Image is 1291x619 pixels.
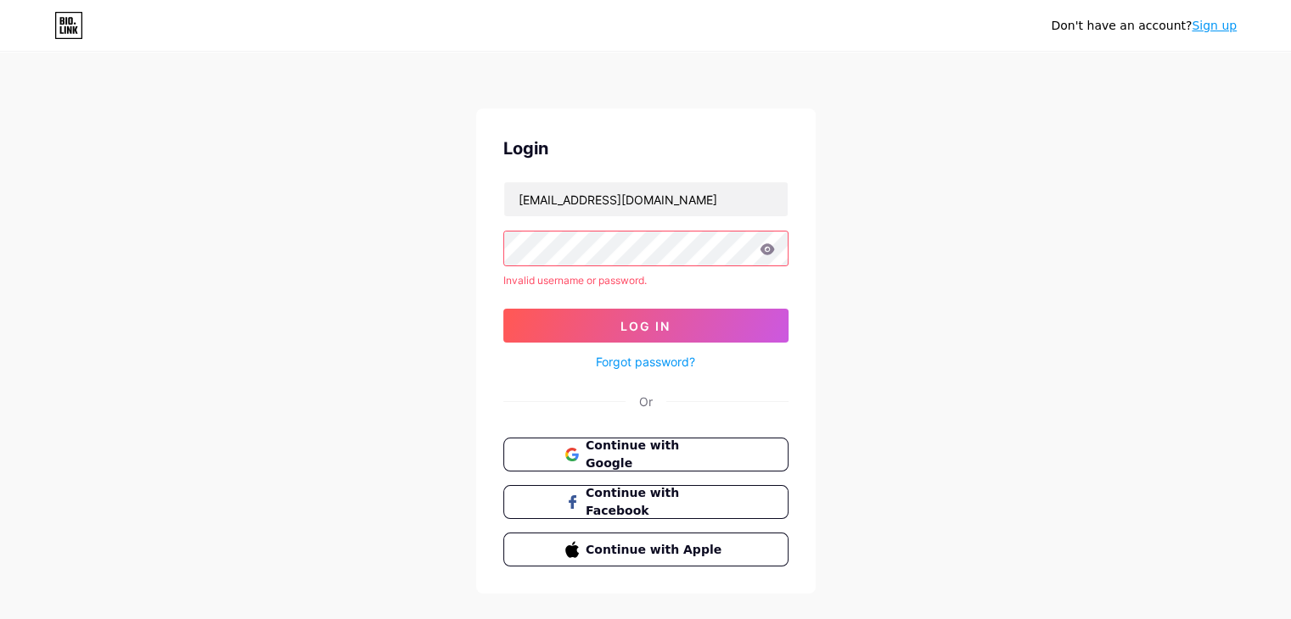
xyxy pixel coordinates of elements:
span: Continue with Apple [586,541,726,559]
button: Continue with Google [503,438,789,471]
div: Invalid username or password. [503,273,789,288]
button: Continue with Facebook [503,485,789,519]
div: Login [503,136,789,161]
span: Continue with Google [586,437,726,472]
input: Username [504,182,788,216]
a: Forgot password? [596,353,695,371]
div: Don't have an account? [1051,17,1237,35]
span: Log In [620,319,671,333]
span: Continue with Facebook [586,484,726,520]
div: Or [639,393,653,410]
button: Log In [503,309,789,343]
a: Sign up [1192,19,1237,32]
button: Continue with Apple [503,533,789,566]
